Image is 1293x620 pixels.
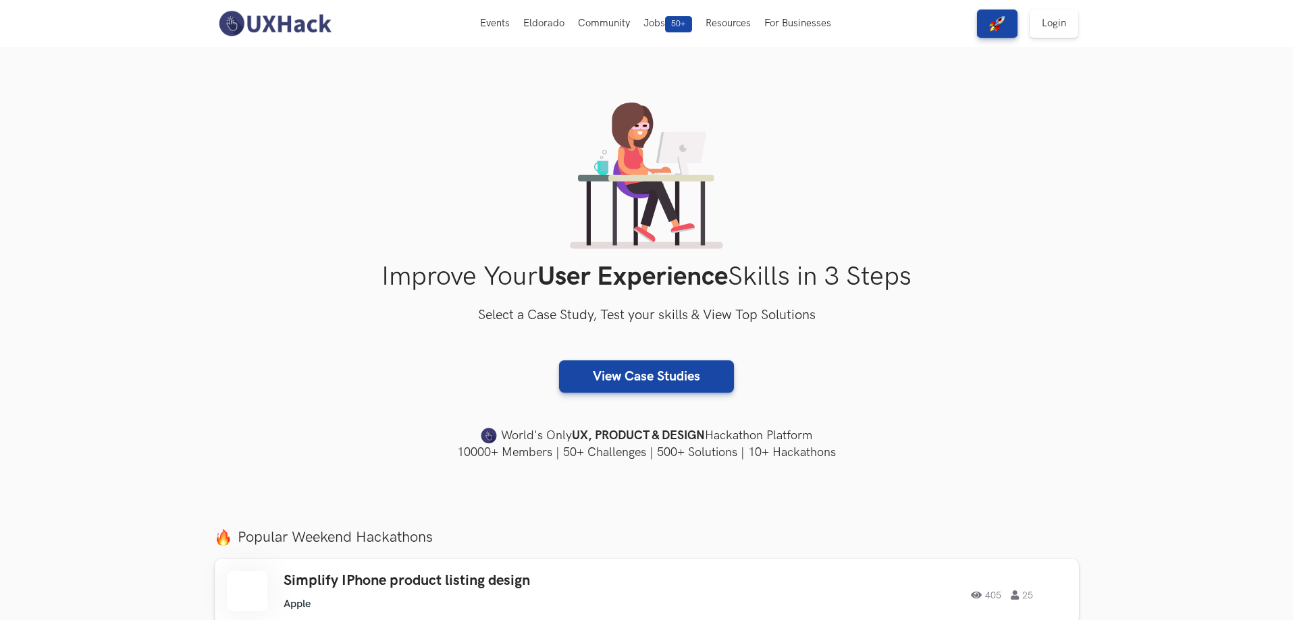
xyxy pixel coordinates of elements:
span: 50+ [665,16,692,32]
a: Login [1030,9,1078,38]
h3: Simplify IPhone product listing design [284,572,667,590]
img: uxhack-favicon-image.png [481,427,497,445]
img: lady working on laptop [570,103,723,249]
img: UXHack-logo.png [215,9,335,38]
span: 405 [971,590,1001,600]
a: View Case Studies [559,360,734,393]
img: rocket [989,16,1005,32]
img: fire.png [215,529,232,546]
h1: Improve Your Skills in 3 Steps [215,261,1079,293]
label: Popular Weekend Hackathons [215,528,1079,546]
li: Apple [284,598,311,611]
h4: 10000+ Members | 50+ Challenges | 500+ Solutions | 10+ Hackathons [215,444,1079,461]
strong: UX, PRODUCT & DESIGN [572,426,705,445]
h4: World's Only Hackathon Platform [215,426,1079,445]
strong: User Experience [537,261,728,293]
span: 25 [1011,590,1033,600]
h3: Select a Case Study, Test your skills & View Top Solutions [215,305,1079,327]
